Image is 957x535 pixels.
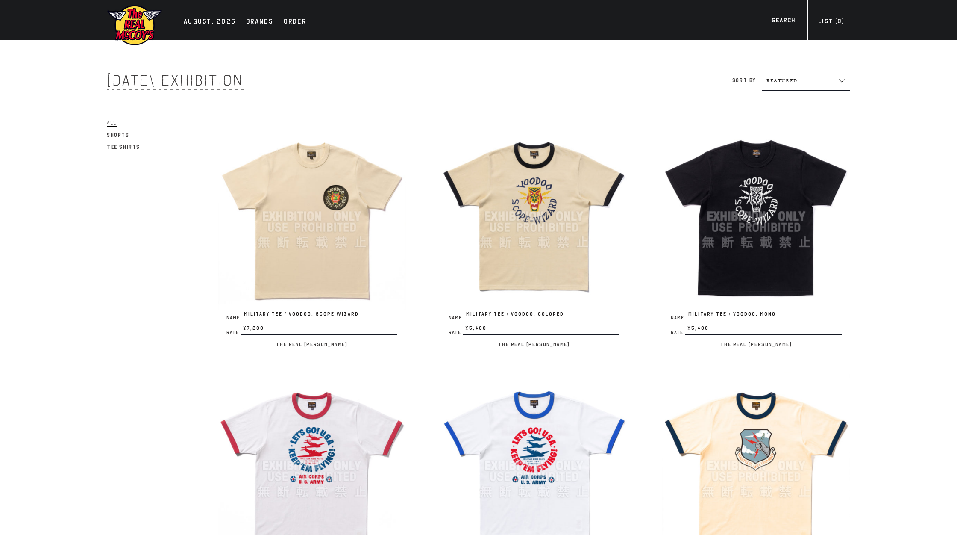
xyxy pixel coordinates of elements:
a: Shorts [107,130,129,140]
img: MILITARY TEE / VOODOO, COLORED [440,122,628,310]
img: MILITARY TEE / VOODOO, SCOPE WIZARD [218,122,406,310]
span: All [107,120,117,127]
span: [DATE] Exhibition [107,71,244,90]
a: List (0) [807,17,854,28]
div: Order [284,16,306,28]
p: The Real [PERSON_NAME] [662,339,850,349]
a: Search [761,16,806,27]
span: 0 [837,18,841,25]
span: MILITARY TEE / VOODOO, MONO [686,310,842,321]
span: Name [671,316,686,320]
div: Search [772,16,795,27]
a: AUGUST. 2025 [179,16,240,28]
span: ¥5,400 [685,325,842,335]
label: Sort by [732,77,756,83]
span: Name [226,316,242,320]
span: ¥7,200 [241,325,397,335]
img: mccoys-exhibition [107,4,162,46]
a: MILITARY TEE / VOODOO, COLORED NameMILITARY TEE / VOODOO, COLORED Rate¥5,400 The Real [PERSON_NAME] [440,122,628,349]
span: Rate [449,330,463,335]
span: ¥5,400 [463,325,619,335]
a: All [107,118,117,128]
a: Order [279,16,311,28]
a: MILITARY TEE / VOODOO, MONO NameMILITARY TEE / VOODOO, MONO Rate¥5,400 The Real [PERSON_NAME] [662,122,850,349]
span: MILITARY TEE / VOODOO, COLORED [464,310,619,321]
p: The Real [PERSON_NAME] [218,339,406,349]
a: Tee Shirts [107,142,140,152]
p: The Real [PERSON_NAME] [440,339,628,349]
span: Shorts [107,132,129,138]
span: Rate [226,330,241,335]
span: Rate [671,330,685,335]
div: List ( ) [818,17,844,28]
a: MILITARY TEE / VOODOO, SCOPE WIZARD NameMILITARY TEE / VOODOO, SCOPE WIZARD Rate¥7,200 The Real [... [218,122,406,349]
span: Name [449,316,464,320]
div: Brands [246,16,273,28]
span: MILITARY TEE / VOODOO, SCOPE WIZARD [242,310,397,321]
div: AUGUST. 2025 [184,16,236,28]
span: Tee Shirts [107,144,140,150]
img: MILITARY TEE / VOODOO, MONO [662,122,850,310]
